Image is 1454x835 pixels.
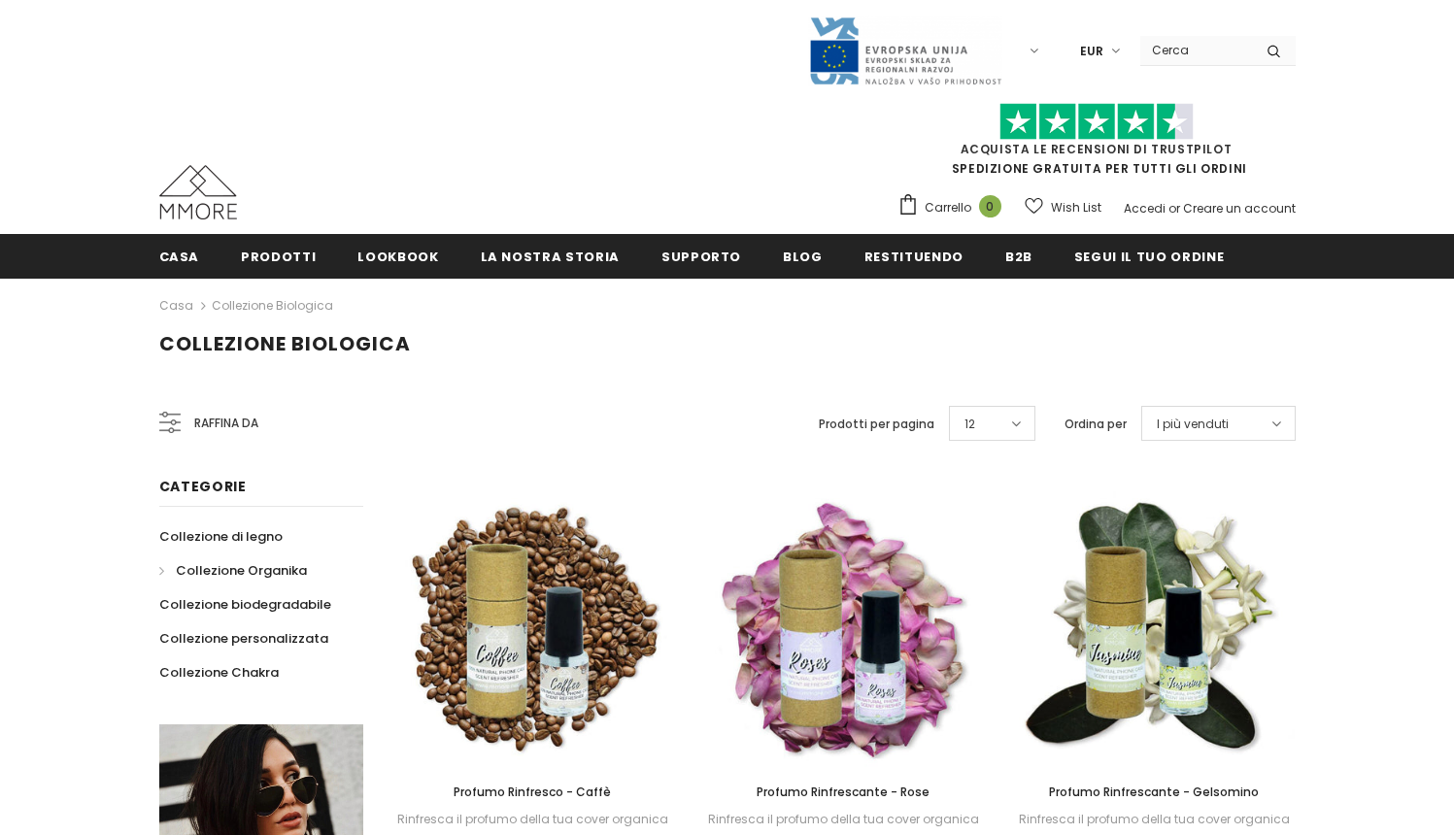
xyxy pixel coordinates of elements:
[159,294,193,317] a: Casa
[481,248,620,266] span: La nostra storia
[1124,200,1166,217] a: Accedi
[176,561,307,580] span: Collezione Organika
[241,234,316,278] a: Prodotti
[1140,36,1252,64] input: Search Site
[481,234,620,278] a: La nostra storia
[159,553,307,587] a: Collezione Organika
[159,621,328,655] a: Collezione personalizzata
[159,165,237,219] img: Casi MMORE
[159,629,328,648] span: Collezione personalizzata
[783,234,823,278] a: Blog
[661,248,741,266] span: supporto
[159,527,283,546] span: Collezione di legno
[979,195,1001,217] span: 0
[159,595,331,614] span: Collezione biodegradabile
[1183,200,1296,217] a: Creare un account
[661,234,741,278] a: supporto
[159,519,283,553] a: Collezione di legno
[159,663,279,682] span: Collezione Chakra
[1049,784,1259,800] span: Profumo Rinfrescante - Gelsomino
[1013,782,1295,803] a: Profumo Rinfrescante - Gelsomino
[1074,234,1224,278] a: Segui il tuo ordine
[392,782,674,803] a: Profumo Rinfresco - Caffè
[1168,200,1180,217] span: or
[159,234,200,278] a: Casa
[357,234,438,278] a: Lookbook
[1005,248,1032,266] span: B2B
[808,42,1002,58] a: Javni Razpis
[757,784,930,800] span: Profumo Rinfrescante - Rose
[999,103,1194,141] img: Fidati di Pilot Stars
[864,234,964,278] a: Restituendo
[819,415,934,434] label: Prodotti per pagina
[1065,415,1127,434] label: Ordina per
[702,782,984,803] a: Profumo Rinfrescante - Rose
[159,587,331,621] a: Collezione biodegradabile
[194,413,258,434] span: Raffina da
[961,141,1233,157] a: Acquista le recensioni di TrustPilot
[897,112,1296,177] span: SPEDIZIONE GRATUITA PER TUTTI GLI ORDINI
[159,477,247,496] span: Categorie
[1025,190,1101,224] a: Wish List
[1157,415,1229,434] span: I più venduti
[964,415,975,434] span: 12
[159,248,200,266] span: Casa
[1051,198,1101,217] span: Wish List
[454,784,611,800] span: Profumo Rinfresco - Caffè
[1074,248,1224,266] span: Segui il tuo ordine
[808,16,1002,86] img: Javni Razpis
[159,655,279,689] a: Collezione Chakra
[159,330,411,357] span: Collezione biologica
[357,248,438,266] span: Lookbook
[1080,42,1103,61] span: EUR
[1005,234,1032,278] a: B2B
[864,248,964,266] span: Restituendo
[212,297,333,314] a: Collezione biologica
[897,193,1011,222] a: Carrello 0
[783,248,823,266] span: Blog
[241,248,316,266] span: Prodotti
[925,198,971,217] span: Carrello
